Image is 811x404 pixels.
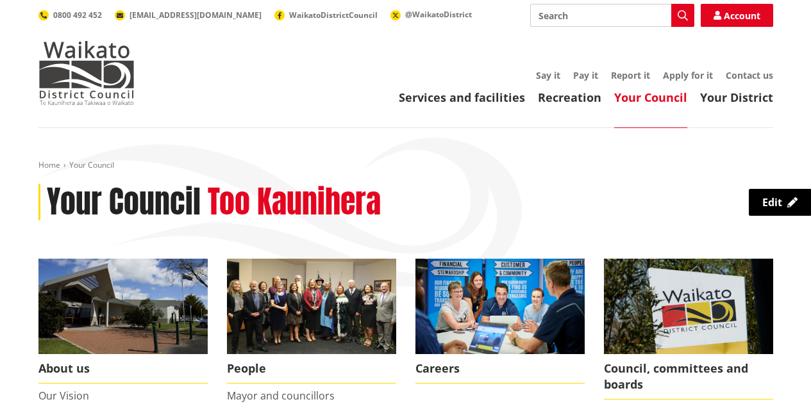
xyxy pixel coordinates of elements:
a: Edit [749,189,811,216]
span: People [227,354,396,384]
span: Edit [762,195,782,209]
a: [EMAIL_ADDRESS][DOMAIN_NAME] [115,10,262,20]
h1: Your Council [47,184,201,221]
img: Waikato-District-Council-sign [604,259,773,354]
a: Contact us [726,69,773,81]
span: Council, committees and boards [604,354,773,400]
a: Careers [415,259,585,384]
img: Waikato District Council - Te Kaunihera aa Takiwaa o Waikato [38,41,135,105]
a: Mayor and councillors [227,389,335,403]
a: Report it [611,69,650,81]
a: Recreation [538,90,601,105]
a: @WaikatoDistrict [390,9,472,20]
img: Office staff in meeting - Career page [415,259,585,354]
span: WaikatoDistrictCouncil [289,10,378,20]
a: WaikatoDistrictCouncil [274,10,378,20]
span: About us [38,354,208,384]
img: WDC Building 0015 [38,259,208,354]
a: 2022 Council People [227,259,396,384]
a: Apply for it [663,69,713,81]
span: 0800 492 452 [53,10,102,20]
a: Our Vision [38,389,89,403]
a: Your District [700,90,773,105]
a: Say it [536,69,560,81]
nav: breadcrumb [38,160,773,171]
span: [EMAIL_ADDRESS][DOMAIN_NAME] [130,10,262,20]
a: Home [38,159,60,170]
a: Your Council [614,90,687,105]
a: Waikato-District-Council-sign Council, committees and boards [604,259,773,400]
a: Account [701,4,773,27]
a: WDC Building 0015 About us [38,259,208,384]
a: Pay it [573,69,598,81]
a: Services and facilities [399,90,525,105]
span: Careers [415,354,585,384]
img: 2022 Council [227,259,396,354]
span: @WaikatoDistrict [405,9,472,20]
h2: Too Kaunihera [208,184,381,221]
span: Your Council [69,159,114,170]
input: Search input [530,4,694,27]
a: 0800 492 452 [38,10,102,20]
